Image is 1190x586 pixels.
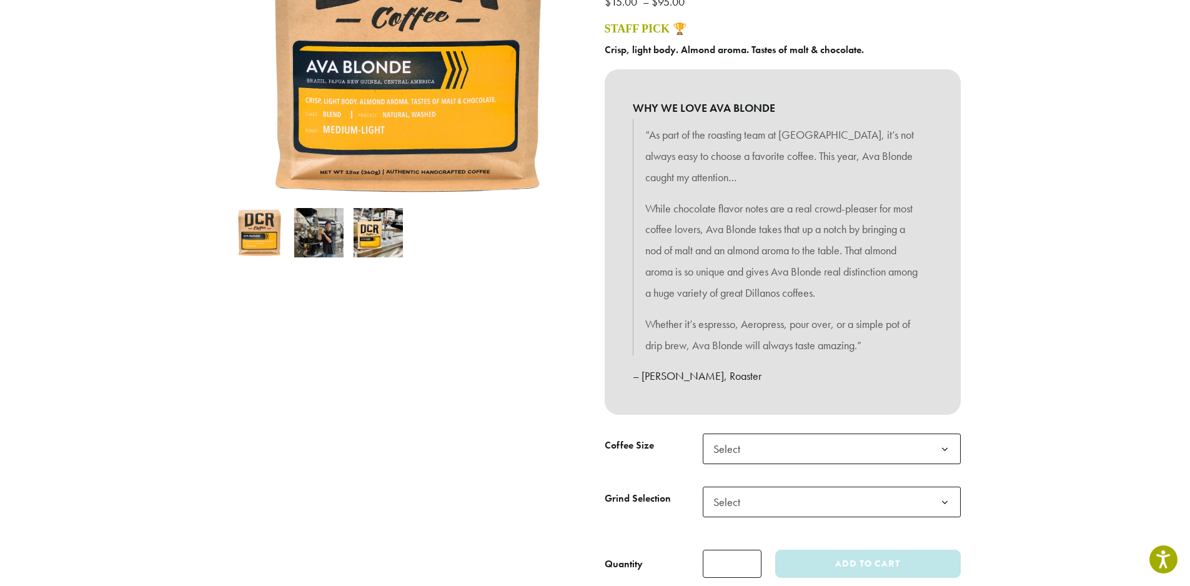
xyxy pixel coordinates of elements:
b: WHY WE LOVE AVA BLONDE [633,97,933,119]
span: Select [703,434,961,464]
span: Select [708,490,753,514]
div: Quantity [605,557,643,572]
p: – [PERSON_NAME], Roaster [633,365,933,387]
label: Coffee Size [605,437,703,455]
p: “As part of the roasting team at [GEOGRAPHIC_DATA], it’s not always easy to choose a favorite cof... [645,124,920,187]
p: While chocolate flavor notes are a real crowd-pleaser for most coffee lovers, Ava Blonde takes th... [645,198,920,304]
b: Crisp, light body. Almond aroma. Tastes of malt & chocolate. [605,43,864,56]
button: Add to cart [775,550,960,578]
span: Select [703,487,961,517]
img: Ava Blonde - Image 3 [354,208,403,257]
label: Grind Selection [605,490,703,508]
p: Whether it’s espresso, Aeropress, pour over, or a simple pot of drip brew, Ava Blonde will always... [645,314,920,356]
img: Ava Blonde [235,208,284,257]
span: Select [708,437,753,461]
input: Product quantity [703,550,761,578]
img: Ava Blonde - Image 2 [294,208,344,257]
a: STAFF PICK 🏆 [605,22,687,35]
